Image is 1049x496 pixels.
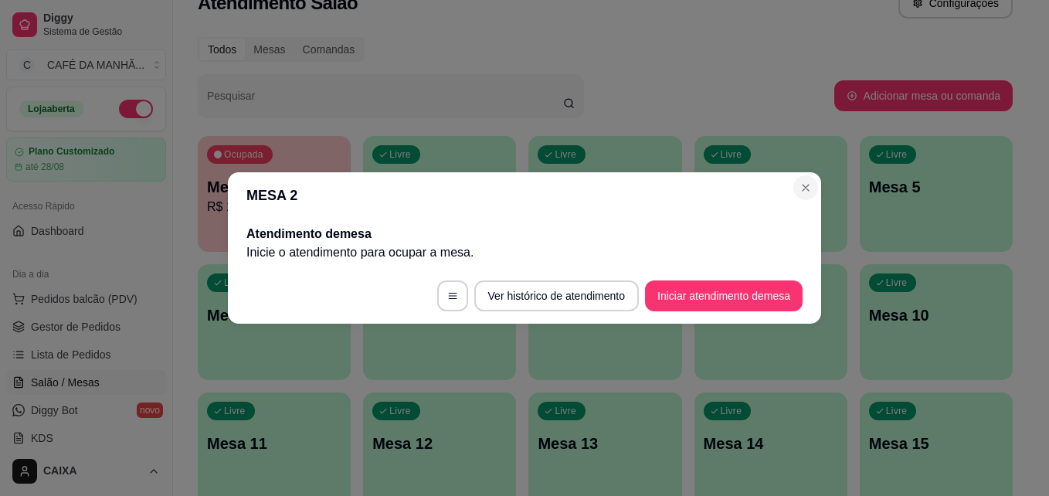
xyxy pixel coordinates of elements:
button: Close [793,175,818,200]
button: Ver histórico de atendimento [474,280,639,311]
h2: Atendimento de mesa [246,225,803,243]
button: Iniciar atendimento demesa [645,280,803,311]
header: MESA 2 [228,172,821,219]
p: Inicie o atendimento para ocupar a mesa . [246,243,803,262]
